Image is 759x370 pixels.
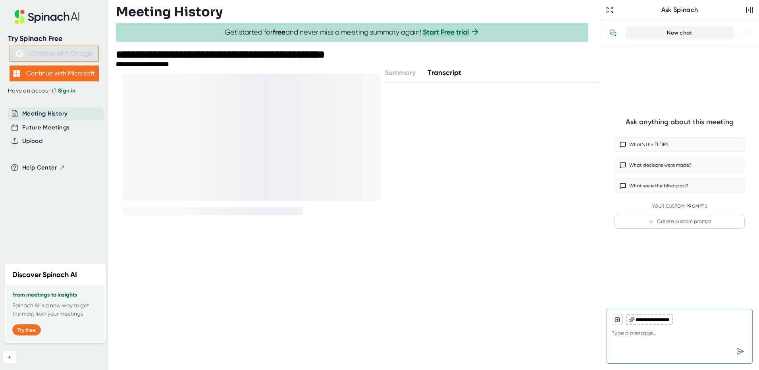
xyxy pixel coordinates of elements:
[615,137,745,152] button: What’s the TLDR?
[423,28,469,37] a: Start Free trial
[428,67,462,78] button: Transcript
[12,292,98,298] h3: From meetings to insights
[604,4,615,15] button: Expand to Ask Spinach page
[8,34,100,43] div: Try Spinach Free
[615,215,745,229] button: Create custom prompt
[22,137,42,146] button: Upload
[58,87,75,94] a: Sign in
[615,204,745,209] div: Your Custom Prompts
[615,6,744,14] div: Ask Spinach
[744,4,755,15] button: Close conversation sidebar
[16,50,23,57] img: Aehbyd4JwY73AAAAAElFTkSuQmCC
[12,301,98,318] p: Spinach AI is a new way to get the most from your meetings
[615,158,745,172] button: What decisions were made?
[385,68,416,77] span: Summary
[385,67,416,78] button: Summary
[12,270,77,280] h2: Discover Spinach AI
[116,4,223,19] h3: Meeting History
[273,28,285,37] b: free
[22,163,57,172] span: Help Center
[8,87,100,94] div: Have an account?
[615,179,745,193] button: What were the blindspots?
[10,66,99,81] button: Continue with Microsoft
[22,163,65,172] button: Help Center
[626,118,734,127] div: Ask anything about this meeting
[631,29,728,37] div: New chat
[22,109,67,118] button: Meeting History
[12,324,41,335] button: Try free
[3,351,16,364] button: Collapse sidebar
[428,68,462,77] span: Transcript
[10,46,99,62] button: Continue with Google
[22,123,69,132] button: Future Meetings
[225,28,480,37] span: Get started for and never miss a meeting summary again!
[605,25,621,41] button: View conversation history
[733,344,747,358] div: Send message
